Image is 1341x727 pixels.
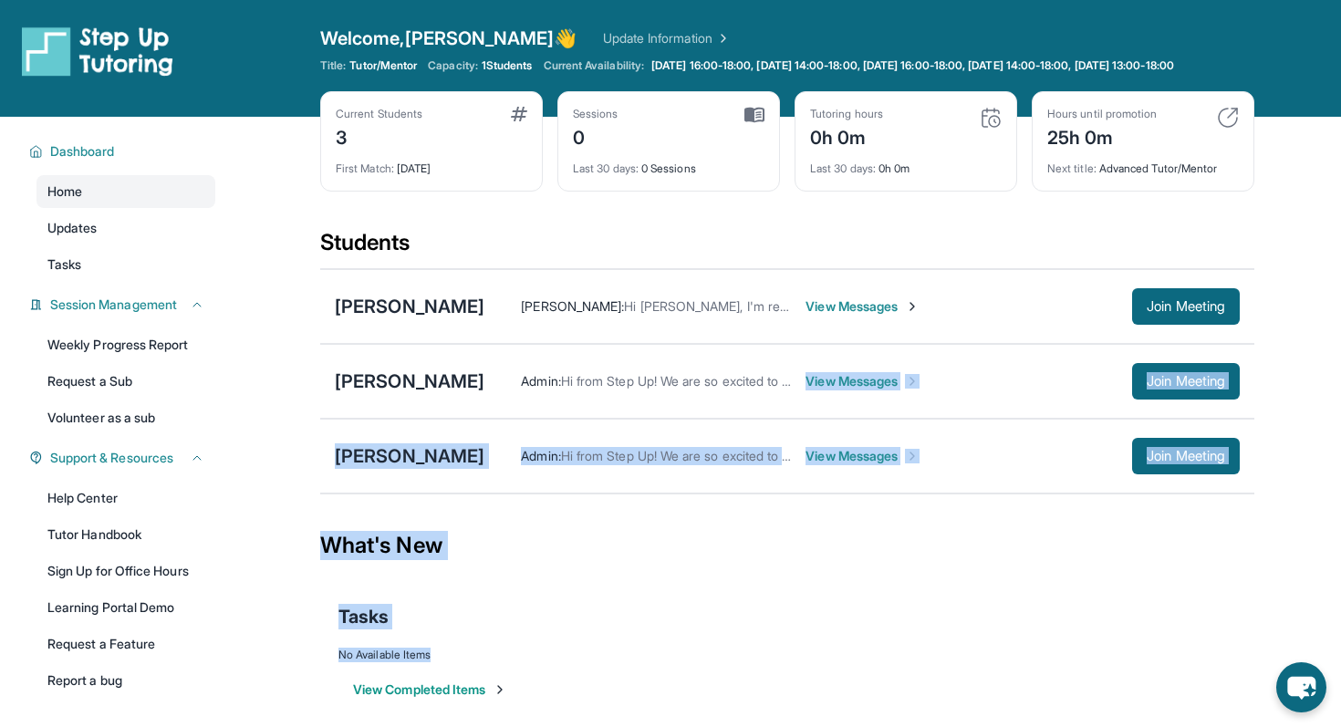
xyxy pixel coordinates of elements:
div: No Available Items [338,648,1236,662]
span: Support & Resources [50,449,173,467]
a: Updates [36,212,215,244]
a: Help Center [36,482,215,514]
span: View Messages [806,372,920,390]
span: Session Management [50,296,177,314]
div: 0h 0m [810,151,1002,176]
img: Chevron Right [712,29,731,47]
div: What's New [320,505,1254,586]
span: Current Availability: [544,58,644,73]
button: Session Management [43,296,204,314]
button: Join Meeting [1132,363,1240,400]
div: 3 [336,121,422,151]
span: 1 Students [482,58,533,73]
div: 25h 0m [1047,121,1157,151]
span: Title: [320,58,346,73]
span: Join Meeting [1147,301,1225,312]
a: Sign Up for Office Hours [36,555,215,587]
span: [PERSON_NAME] : [521,298,624,314]
span: Last 30 days : [573,161,639,175]
span: View Messages [806,447,920,465]
div: Hours until promotion [1047,107,1157,121]
button: Join Meeting [1132,288,1240,325]
span: Dashboard [50,142,115,161]
div: [PERSON_NAME] [335,294,484,319]
a: Tutor Handbook [36,518,215,551]
button: View Completed Items [353,680,507,699]
div: 0h 0m [810,121,883,151]
img: card [511,107,527,121]
img: Chevron-Right [905,449,920,463]
a: Learning Portal Demo [36,591,215,624]
a: Home [36,175,215,208]
img: Chevron-Right [905,299,920,314]
span: Last 30 days : [810,161,876,175]
button: Join Meeting [1132,438,1240,474]
div: [PERSON_NAME] [335,443,484,469]
div: Current Students [336,107,422,121]
img: card [980,107,1002,129]
div: Sessions [573,107,619,121]
div: [PERSON_NAME] [335,369,484,394]
a: Update Information [603,29,731,47]
a: Request a Sub [36,365,215,398]
div: Advanced Tutor/Mentor [1047,151,1239,176]
div: 0 Sessions [573,151,764,176]
span: Tutor/Mentor [349,58,417,73]
span: Tasks [338,604,389,629]
div: Students [320,228,1254,268]
img: card [1217,107,1239,129]
a: Request a Feature [36,628,215,660]
img: card [744,107,764,123]
div: Tutoring hours [810,107,883,121]
div: 0 [573,121,619,151]
a: Report a bug [36,664,215,697]
span: Updates [47,219,98,237]
span: Capacity: [428,58,478,73]
span: Admin : [521,373,560,389]
span: First Match : [336,161,394,175]
div: [DATE] [336,151,527,176]
span: Admin : [521,448,560,463]
span: Next title : [1047,161,1097,175]
button: chat-button [1276,662,1326,712]
span: Join Meeting [1147,451,1225,462]
a: Weekly Progress Report [36,328,215,361]
button: Dashboard [43,142,204,161]
span: Tasks [47,255,81,274]
span: [DATE] 16:00-18:00, [DATE] 14:00-18:00, [DATE] 16:00-18:00, [DATE] 14:00-18:00, [DATE] 13:00-18:00 [651,58,1174,73]
a: Tasks [36,248,215,281]
a: [DATE] 16:00-18:00, [DATE] 14:00-18:00, [DATE] 16:00-18:00, [DATE] 14:00-18:00, [DATE] 13:00-18:00 [648,58,1178,73]
span: Join Meeting [1147,376,1225,387]
button: Support & Resources [43,449,204,467]
a: Volunteer as a sub [36,401,215,434]
img: Chevron-Right [905,374,920,389]
span: Welcome, [PERSON_NAME] 👋 [320,26,577,51]
span: Home [47,182,82,201]
span: View Messages [806,297,920,316]
img: logo [22,26,173,77]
